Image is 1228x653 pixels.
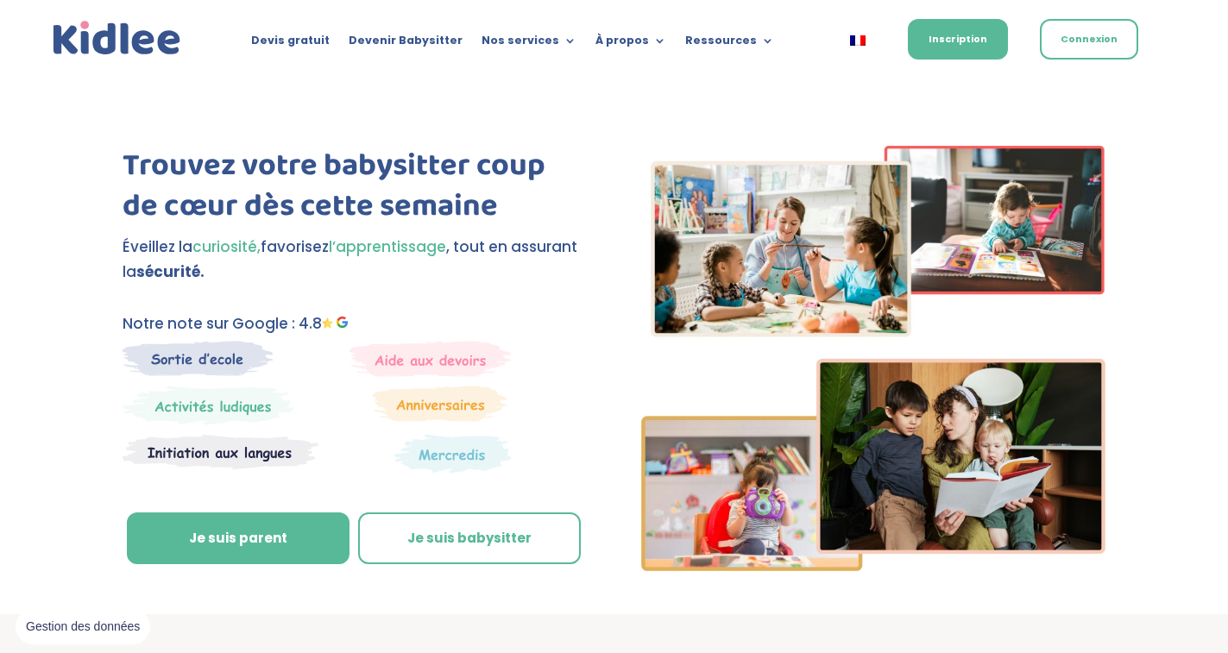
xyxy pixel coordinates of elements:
a: À propos [595,35,666,53]
a: Connexion [1040,19,1138,60]
p: Notre note sur Google : 4.8 [123,311,587,336]
a: Ressources [685,35,774,53]
a: Devenir Babysitter [349,35,463,53]
img: Mercredi [123,386,293,425]
a: Devis gratuit [251,35,330,53]
button: Gestion des données [16,609,150,645]
h1: Trouvez votre babysitter coup de cœur dès cette semaine [123,146,587,235]
img: logo_kidlee_bleu [49,17,185,60]
a: Je suis babysitter [358,512,581,564]
img: weekends [350,341,512,377]
p: Éveillez la favorisez , tout en assurant la [123,235,587,285]
span: curiosité, [192,236,261,257]
img: Anniversaire [373,386,507,422]
span: Gestion des données [26,619,140,635]
img: Thematique [394,434,511,474]
span: l’apprentissage [329,236,446,257]
a: Je suis parent [127,512,350,564]
img: Français [850,35,866,46]
a: Kidlee Logo [49,17,185,60]
img: Sortie decole [123,341,274,376]
a: Nos services [482,35,576,53]
picture: Imgs-2 [641,556,1105,576]
strong: sécurité. [136,261,205,282]
a: Inscription [908,19,1008,60]
img: Atelier thematique [123,434,318,470]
